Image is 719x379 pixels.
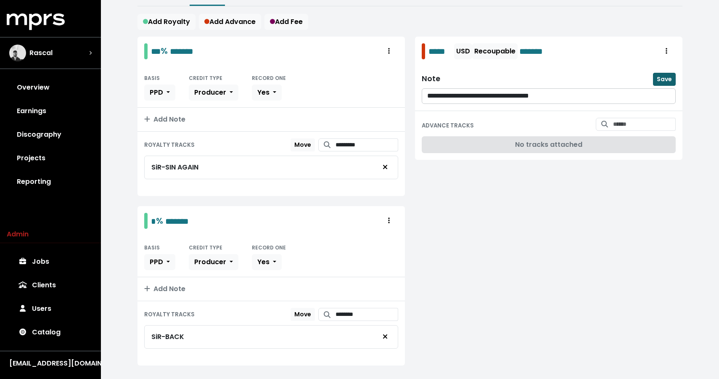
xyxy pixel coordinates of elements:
span: Edit value [428,45,452,58]
button: Producer [189,85,238,101]
span: % [156,215,163,227]
img: The selected account / producer [9,45,26,61]
span: Edit value [519,45,558,58]
div: SiR - SIN AGAIN [151,162,198,172]
span: Yes [257,257,270,267]
span: Producer [194,257,226,267]
input: Search for tracks by title and link them to this royalty [336,308,398,321]
span: Add Fee [270,17,303,27]
small: CREDIT TYPE [189,74,222,82]
button: USD [454,43,472,59]
button: Add Advance [199,14,261,30]
span: Edit value [151,47,161,56]
small: BASIS [144,244,160,251]
span: Save [657,75,672,83]
input: Search for tracks by title and link them to this advance [613,118,676,131]
a: mprs logo [7,16,65,26]
button: Remove royalty target [376,159,394,175]
span: PPD [150,87,163,97]
span: Add Note [144,114,185,124]
button: PPD [144,85,175,101]
a: Reporting [7,170,94,193]
button: Add Fee [264,14,308,30]
div: [EMAIL_ADDRESS][DOMAIN_NAME] [9,358,92,368]
button: Save [653,73,676,86]
input: Search for tracks by title and link them to this royalty [336,138,398,151]
small: CREDIT TYPE [189,244,222,251]
button: Royalty administration options [657,43,676,59]
small: ROYALTY TRACKS [144,310,195,318]
button: [EMAIL_ADDRESS][DOMAIN_NAME] [7,358,94,369]
small: RECORD ONE [252,244,286,251]
button: Add Note [137,108,405,131]
button: Recoupable [472,43,518,59]
button: Producer [189,254,238,270]
span: PPD [150,257,163,267]
a: Clients [7,273,94,297]
button: Yes [252,254,282,270]
span: Edit value [165,217,189,225]
span: Move [294,140,311,149]
button: Remove royalty target [376,329,394,345]
span: Edit value [170,47,193,56]
div: No tracks attached [422,136,676,153]
a: Catalog [7,321,94,344]
button: Add Royalty [137,14,196,30]
span: Recoupable [474,46,515,56]
small: ADVANCE TRACKS [422,122,474,130]
span: USD [456,46,470,56]
span: Add Royalty [143,17,190,27]
button: Add Note [137,277,405,301]
span: Yes [257,87,270,97]
span: Rascal [29,48,53,58]
div: Note [422,74,440,83]
a: Discography [7,123,94,146]
span: Add Advance [204,17,256,27]
span: Move [294,310,311,318]
a: Overview [7,76,94,99]
span: Add Note [144,284,185,294]
span: Edit value [151,217,156,225]
a: Earnings [7,99,94,123]
a: Users [7,297,94,321]
a: Jobs [7,250,94,273]
button: Royalty administration options [380,43,398,59]
button: PPD [144,254,175,270]
small: ROYALTY TRACKS [144,141,195,149]
a: Projects [7,146,94,170]
span: % [161,45,168,57]
span: Producer [194,87,226,97]
small: BASIS [144,74,160,82]
button: Yes [252,85,282,101]
div: SiR - BACK [151,332,184,342]
button: Move [291,138,315,151]
small: RECORD ONE [252,74,286,82]
button: Move [291,308,315,321]
button: Royalty administration options [380,213,398,229]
